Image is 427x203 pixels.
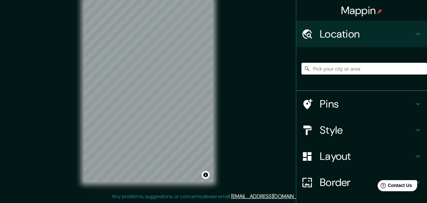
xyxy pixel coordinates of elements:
[296,169,427,195] div: Border
[320,27,414,41] h4: Location
[202,171,210,179] button: Toggle attribution
[296,91,427,117] div: Pins
[296,117,427,143] div: Style
[320,176,414,189] h4: Border
[320,150,414,163] h4: Layout
[112,193,313,200] p: Any problems, suggestions, or concerns please email .
[320,124,414,137] h4: Style
[296,21,427,47] div: Location
[231,193,312,200] a: [EMAIL_ADDRESS][DOMAIN_NAME]
[296,143,427,169] div: Layout
[301,63,427,75] input: Pick your city or area
[320,97,414,110] h4: Pins
[369,178,420,196] iframe: Help widget launcher
[341,4,383,17] h4: Mappin
[377,9,382,14] img: pin-icon.png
